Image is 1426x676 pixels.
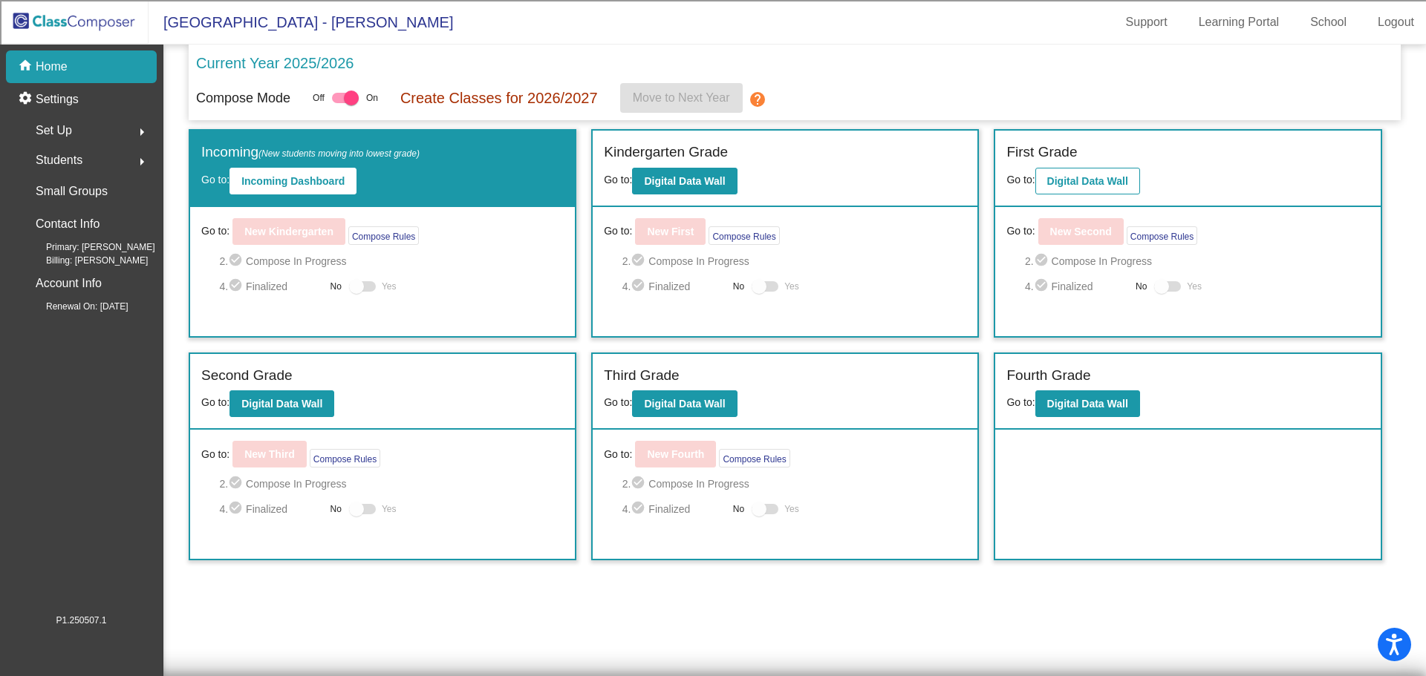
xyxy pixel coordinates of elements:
[201,396,229,408] span: Go to:
[6,155,1420,168] div: Rename Outline
[6,128,1420,142] div: Move To ...
[1006,396,1035,408] span: Go to:
[6,195,1420,209] div: Add Outline Template
[196,52,354,74] p: Current Year 2025/2026
[244,226,333,237] b: New Kindergarten
[6,262,1420,275] div: Television/Radio
[201,142,420,163] label: Incoming
[6,209,1420,222] div: Search for Source
[228,475,246,493] mat-icon: check_circle
[18,91,36,108] mat-icon: settings
[382,500,397,518] span: Yes
[6,358,1420,371] div: SAVE AND GO HOME
[310,449,380,467] button: Compose Rules
[6,451,1420,465] div: SAVE
[604,365,679,387] label: Third Grade
[36,91,79,108] p: Settings
[6,249,1420,262] div: Newspaper
[632,390,737,417] button: Digital Data Wall
[6,465,1420,478] div: BOOK
[258,148,420,159] span: (New students moving into lowest grade)
[622,252,967,270] span: 2. Compose In Progress
[6,48,1420,62] div: Sort New > Old
[6,222,1420,235] div: Journal
[647,226,694,237] b: New First
[6,102,1420,115] div: Sign out
[1006,365,1090,387] label: Fourth Grade
[644,175,725,187] b: Digital Data Wall
[6,182,1420,195] div: Print
[6,168,1420,182] div: Download
[6,75,1420,88] div: Delete
[1006,142,1077,163] label: First Grade
[622,475,967,493] span: 2. Compose In Progress
[749,91,766,108] mat-icon: help
[22,254,148,267] span: Billing: [PERSON_NAME]
[241,398,322,410] b: Digital Data Wall
[201,174,229,186] span: Go to:
[219,500,322,518] span: 4. Finalized
[382,278,397,295] span: Yes
[1136,280,1147,293] span: No
[18,58,36,76] mat-icon: home
[633,91,730,104] span: Move to Next Year
[631,475,648,493] mat-icon: check_circle
[133,153,151,171] mat-icon: arrow_right
[1187,278,1202,295] span: Yes
[229,390,334,417] button: Digital Data Wall
[201,447,229,462] span: Go to:
[604,142,728,163] label: Kindergarten Grade
[604,174,632,186] span: Go to:
[1025,252,1370,270] span: 2. Compose In Progress
[635,218,706,245] button: New First
[6,344,1420,358] div: This outline has no content. Would you like to delete it?
[6,505,1420,518] div: MORE
[6,19,137,35] input: Search outlines
[631,252,648,270] mat-icon: check_circle
[6,411,1420,424] div: CANCEL
[709,226,779,245] button: Compose Rules
[604,223,632,239] span: Go to:
[6,424,1420,438] div: MOVE
[6,384,1420,398] div: Move to ...
[6,115,1420,128] div: Rename
[647,448,704,460] b: New Fourth
[604,447,632,462] span: Go to:
[1035,390,1140,417] button: Digital Data Wall
[219,252,564,270] span: 2. Compose In Progress
[6,235,1420,249] div: Magazine
[232,218,345,245] button: New Kindergarten
[719,449,789,467] button: Compose Rules
[6,289,1420,302] div: TODO: put dlg title
[1006,223,1035,239] span: Go to:
[1025,278,1128,295] span: 4. Finalized
[241,175,345,187] b: Incoming Dashboard
[6,35,1420,48] div: Sort A > Z
[6,88,1420,102] div: Options
[622,278,726,295] span: 4. Finalized
[1034,278,1052,295] mat-icon: check_circle
[6,491,1420,505] div: JOURNAL
[196,88,290,108] p: Compose Mode
[36,181,108,202] p: Small Groups
[733,280,744,293] span: No
[22,240,155,254] span: Primary: [PERSON_NAME]
[644,398,725,410] b: Digital Data Wall
[6,62,1420,75] div: Move To ...
[784,500,799,518] span: Yes
[36,150,82,171] span: Students
[635,441,716,467] button: New Fourth
[631,500,648,518] mat-icon: check_circle
[331,502,342,516] span: No
[6,331,1420,344] div: ???
[1127,226,1197,245] button: Compose Rules
[6,478,1420,491] div: WEBSITE
[201,223,229,239] span: Go to:
[6,6,310,19] div: Home
[36,273,102,294] p: Account Info
[632,168,737,194] button: Digital Data Wall
[201,365,293,387] label: Second Grade
[1035,168,1140,194] button: Digital Data Wall
[1047,398,1128,410] b: Digital Data Wall
[219,278,322,295] span: 4. Finalized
